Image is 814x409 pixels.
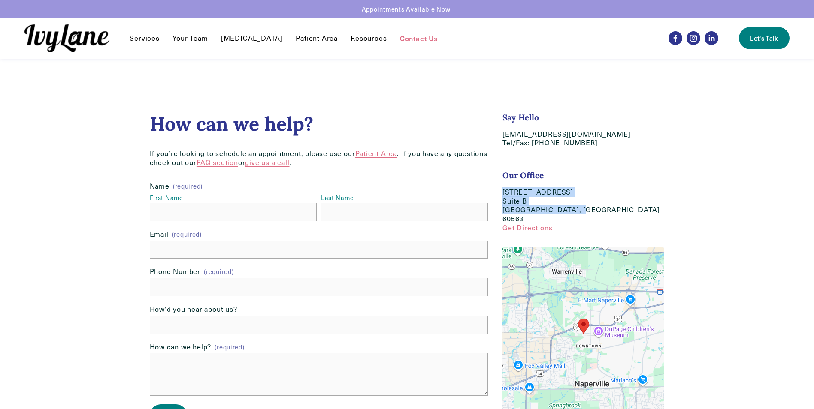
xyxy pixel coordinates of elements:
[221,33,283,43] a: [MEDICAL_DATA]
[150,267,201,276] span: Phone Number
[739,27,790,49] a: Let's Talk
[197,158,238,167] a: FAQ section
[173,183,203,189] span: (required)
[669,31,682,45] a: Facebook
[578,319,589,334] div: Ivy Lane Counseling 618 West 5th Ave Suite B Naperville, IL 60563
[150,230,169,239] span: Email
[130,33,159,43] a: folder dropdown
[687,31,700,45] a: Instagram
[150,149,488,167] p: If you’re looking to schedule an appointment, please use our . If you have any questions check ou...
[502,130,664,148] p: [EMAIL_ADDRESS][DOMAIN_NAME] Tel/Fax: [PHONE_NUMBER]
[502,188,664,232] p: [STREET_ADDRESS] Suite B [GEOGRAPHIC_DATA], [GEOGRAPHIC_DATA] 60563
[172,230,202,238] span: (required)
[204,268,233,274] span: (required)
[351,34,387,43] span: Resources
[296,33,338,43] a: Patient Area
[245,158,289,167] a: give us a call
[130,34,159,43] span: Services
[215,343,244,351] span: (required)
[150,182,169,191] span: Name
[355,149,397,158] a: Patient Area
[351,33,387,43] a: folder dropdown
[502,112,539,123] strong: Say Hello
[150,343,212,352] span: How can we help?
[321,194,488,203] div: Last Name
[705,31,718,45] a: LinkedIn
[172,33,208,43] a: Your Team
[150,305,237,314] span: How'd you hear about us?
[150,112,488,135] h2: How can we help?
[502,223,552,232] a: Get Directions
[502,170,544,180] strong: Our Office
[24,24,109,52] img: Ivy Lane Counseling &mdash; Therapy that works for you
[150,194,317,203] div: First Name
[400,33,438,43] a: Contact Us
